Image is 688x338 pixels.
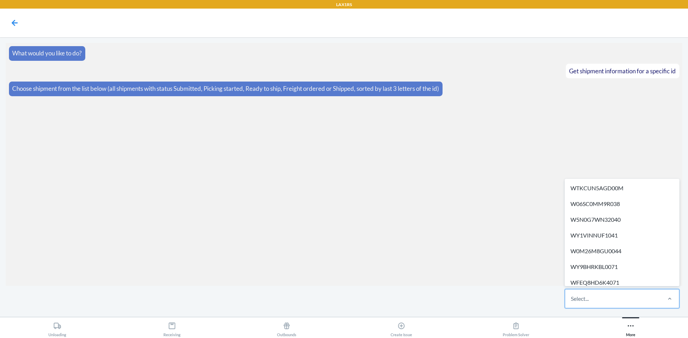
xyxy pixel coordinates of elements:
span: Get shipment information for a specific id [569,67,676,75]
div: Create Issue [391,319,412,337]
div: Problem Solver [503,319,529,337]
button: Create Issue [344,317,459,337]
p: What would you like to do? [12,49,82,58]
div: W5N0G7WN32040 [566,212,678,227]
div: W0M26M8GU0044 [566,243,678,259]
p: LAX1RS [336,1,352,8]
div: WY1VINNUF1041 [566,227,678,243]
div: WY9BHRKBL0071 [566,259,678,275]
button: Problem Solver [459,317,573,337]
div: WFEQ8HD6K4071 [566,275,678,290]
div: Select... [571,294,589,303]
div: WTKCUN5AGD00M [566,180,678,196]
p: Choose shipment from the list below (all shipments with status Submitted, Picking started, Ready ... [12,84,439,93]
div: More [626,319,635,337]
button: More [573,317,688,337]
div: Receiving [163,319,181,337]
div: Outbounds [277,319,296,337]
button: Outbounds [229,317,344,337]
button: Receiving [115,317,229,337]
div: Unloading [48,319,66,337]
div: W06SC0MM9R038 [566,196,678,212]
